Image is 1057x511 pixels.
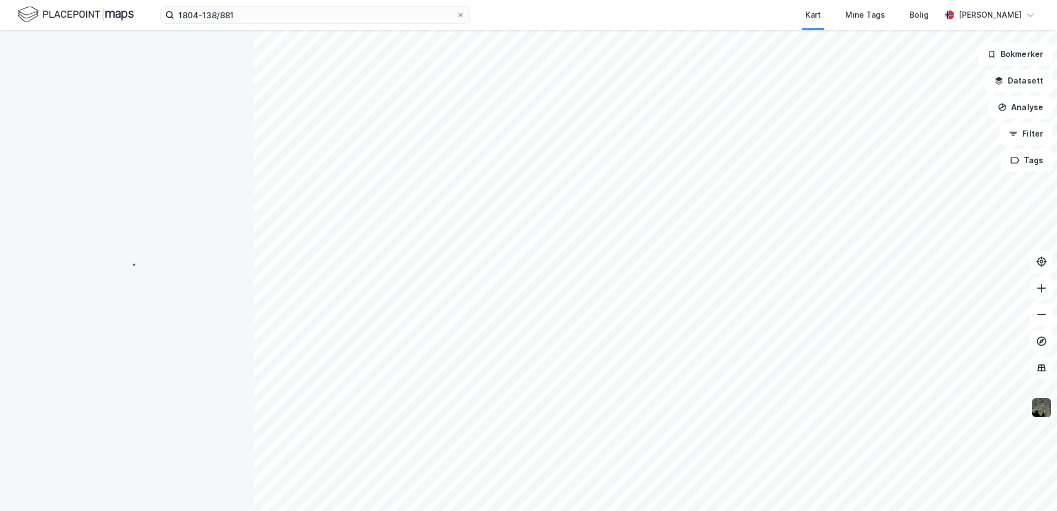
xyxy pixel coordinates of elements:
img: spinner.a6d8c91a73a9ac5275cf975e30b51cfb.svg [118,255,136,273]
div: Mine Tags [845,8,885,22]
iframe: Chat Widget [1002,458,1057,511]
div: Bolig [909,8,929,22]
div: Kontrollprogram for chat [1002,458,1057,511]
div: [PERSON_NAME] [959,8,1022,22]
div: Kart [805,8,821,22]
input: Søk på adresse, matrikkel, gårdeiere, leietakere eller personer [174,7,456,23]
button: Datasett [985,70,1053,92]
button: Filter [1000,123,1053,145]
img: logo.f888ab2527a4732fd821a326f86c7f29.svg [18,5,134,24]
button: Bokmerker [978,43,1053,65]
button: Tags [1001,149,1053,171]
img: 9k= [1031,397,1052,418]
button: Analyse [988,96,1053,118]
